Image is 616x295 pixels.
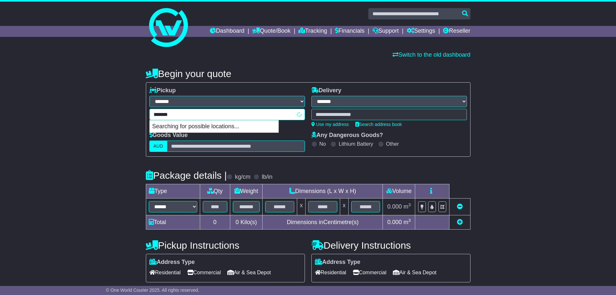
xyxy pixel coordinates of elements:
a: Financials [335,26,364,37]
td: Type [146,184,200,199]
td: Volume [383,184,415,199]
span: Residential [315,267,346,278]
td: Qty [200,184,230,199]
td: x [340,199,348,215]
span: 0.000 [387,203,402,210]
label: Pickup [149,87,176,94]
sup: 3 [408,202,411,207]
p: Searching for possible locations... [150,120,278,133]
span: Air & Sea Depot [227,267,271,278]
label: Address Type [315,259,361,266]
td: x [297,199,306,215]
h4: Pickup Instructions [146,240,305,251]
span: m [404,203,411,210]
td: Kilo(s) [230,215,263,230]
a: Quote/Book [252,26,290,37]
td: Dimensions (L x W x H) [263,184,383,199]
a: Dashboard [210,26,244,37]
a: Reseller [443,26,470,37]
span: Residential [149,267,181,278]
label: Any Dangerous Goods? [311,132,383,139]
label: Goods Value [149,132,188,139]
label: Delivery [311,87,341,94]
label: No [319,141,326,147]
a: Remove this item [457,203,463,210]
span: Air & Sea Depot [393,267,437,278]
td: Weight [230,184,263,199]
label: kg/cm [235,174,250,181]
h4: Begin your quote [146,68,470,79]
span: 0.000 [387,219,402,225]
td: Total [146,215,200,230]
h4: Package details | [146,170,227,181]
a: Tracking [298,26,327,37]
label: AUD [149,141,168,152]
sup: 3 [408,218,411,223]
a: Switch to the old dashboard [393,51,470,58]
a: Use my address [311,122,349,127]
span: Commercial [353,267,386,278]
a: Add new item [457,219,463,225]
typeahead: Please provide city [149,109,305,120]
label: Lithium Battery [339,141,373,147]
span: Commercial [187,267,221,278]
label: Address Type [149,259,195,266]
a: Settings [407,26,435,37]
label: lb/in [262,174,272,181]
span: © One World Courier 2025. All rights reserved. [106,288,200,293]
td: Dimensions in Centimetre(s) [263,215,383,230]
h4: Delivery Instructions [311,240,470,251]
span: m [404,219,411,225]
td: 0 [200,215,230,230]
label: Other [386,141,399,147]
a: Support [373,26,399,37]
span: 0 [235,219,239,225]
a: Search address book [355,122,402,127]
